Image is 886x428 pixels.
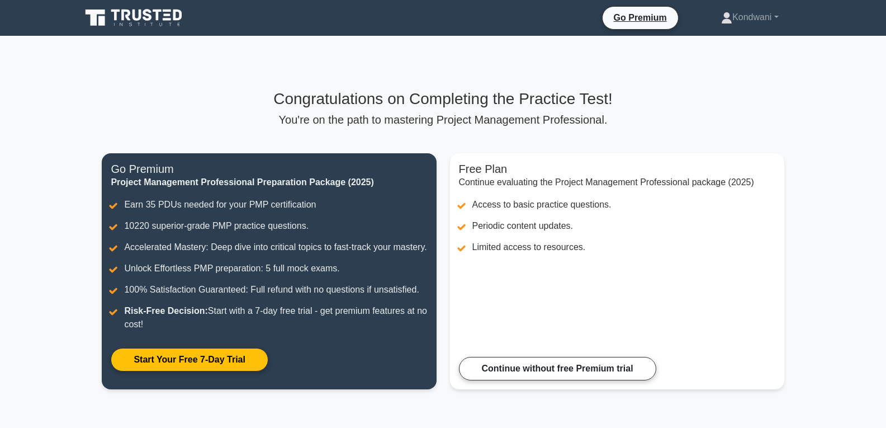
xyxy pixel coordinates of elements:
a: Continue without free Premium trial [459,357,656,380]
a: Go Premium [607,11,674,25]
h3: Congratulations on Completing the Practice Test! [102,90,784,109]
p: You're on the path to mastering Project Management Professional. [102,113,784,126]
a: Kondwani [694,6,805,29]
a: Start Your Free 7-Day Trial [111,348,268,371]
